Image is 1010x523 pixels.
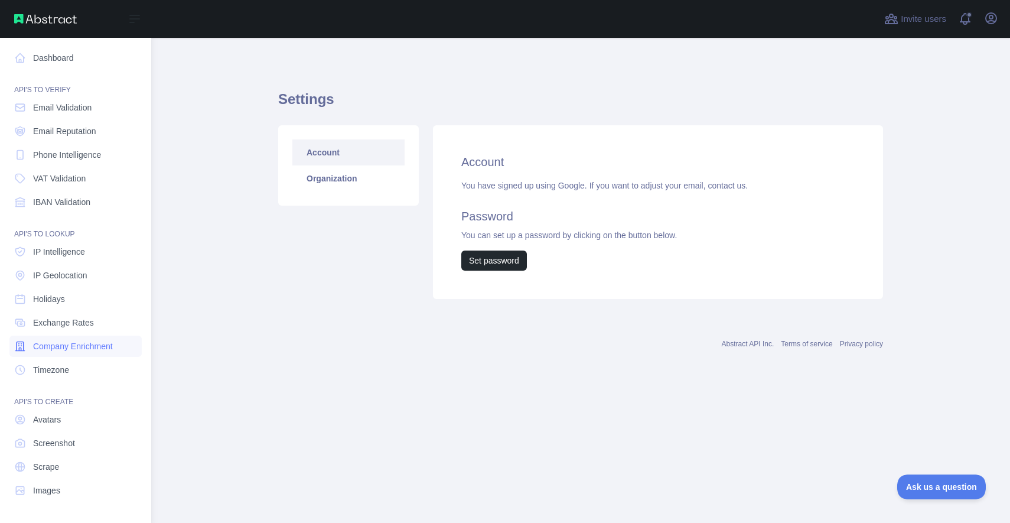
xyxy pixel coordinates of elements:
button: Invite users [882,9,949,28]
span: Scrape [33,461,59,473]
a: VAT Validation [9,168,142,189]
a: Company Enrichment [9,336,142,357]
span: IBAN Validation [33,196,90,208]
span: Company Enrichment [33,340,113,352]
a: Account [292,139,405,165]
img: Abstract API [14,14,77,24]
a: Avatars [9,409,142,430]
span: IP Geolocation [33,269,87,281]
span: Screenshot [33,437,75,449]
a: Images [9,480,142,501]
div: API'S TO VERIFY [9,71,142,95]
a: Phone Intelligence [9,144,142,165]
button: Set password [461,251,527,271]
span: Invite users [901,12,946,26]
a: Organization [292,165,405,191]
span: Phone Intelligence [33,149,101,161]
span: IP Intelligence [33,246,85,258]
span: Images [33,485,60,496]
iframe: Toggle Customer Support [897,475,986,499]
a: Email Reputation [9,121,142,142]
a: Timezone [9,359,142,381]
a: Terms of service [781,340,832,348]
h2: Password [461,208,855,225]
a: Scrape [9,456,142,477]
span: Exchange Rates [33,317,94,329]
a: Screenshot [9,433,142,454]
a: IP Intelligence [9,241,142,262]
span: Email Validation [33,102,92,113]
h1: Settings [278,90,883,118]
a: IP Geolocation [9,265,142,286]
a: Email Validation [9,97,142,118]
a: IBAN Validation [9,191,142,213]
a: contact us. [708,181,748,190]
span: Avatars [33,414,61,425]
div: API'S TO CREATE [9,383,142,407]
span: VAT Validation [33,173,86,184]
div: You have signed up using Google. If you want to adjust your email, You can set up a password by c... [461,180,855,271]
h2: Account [461,154,855,170]
span: Timezone [33,364,69,376]
a: Exchange Rates [9,312,142,333]
a: Privacy policy [840,340,883,348]
a: Holidays [9,288,142,310]
a: Dashboard [9,47,142,69]
span: Email Reputation [33,125,96,137]
span: Holidays [33,293,65,305]
a: Abstract API Inc. [722,340,774,348]
div: API'S TO LOOKUP [9,215,142,239]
